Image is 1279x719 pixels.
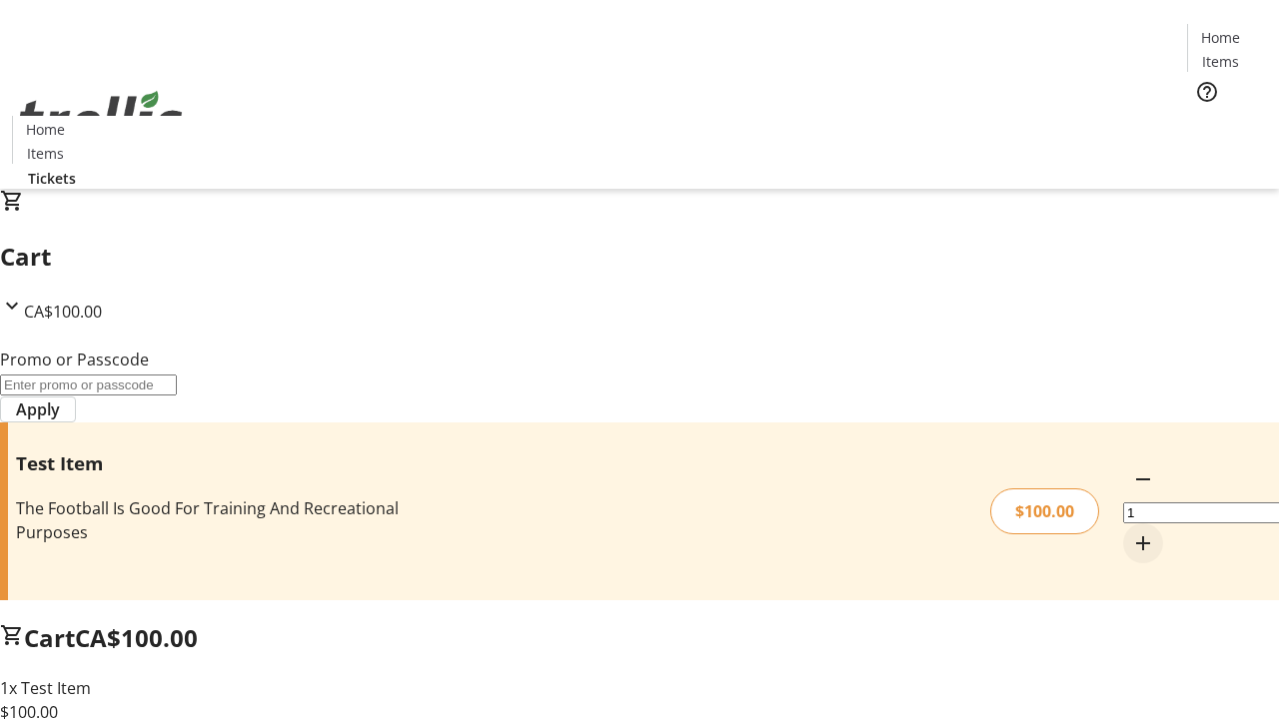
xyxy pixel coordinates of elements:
div: $100.00 [990,488,1099,534]
h3: Test Item [16,449,453,477]
a: Home [13,119,77,140]
span: Home [1201,27,1240,48]
a: Home [1188,27,1252,48]
div: The Football Is Good For Training And Recreational Purposes [16,496,453,544]
button: Help [1187,72,1227,112]
span: Items [27,143,64,164]
span: Items [1202,51,1239,72]
a: Tickets [12,168,92,189]
button: Increment by one [1123,523,1163,563]
a: Items [13,143,77,164]
span: Tickets [28,168,76,189]
span: Home [26,119,65,140]
span: CA$100.00 [75,621,198,654]
span: CA$100.00 [24,301,102,323]
button: Decrement by one [1123,459,1163,499]
span: Apply [16,397,60,421]
a: Items [1188,51,1252,72]
a: Tickets [1187,116,1267,137]
img: Orient E2E Organization xL2k3T5cPu's Logo [12,69,190,169]
span: Tickets [1203,116,1251,137]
